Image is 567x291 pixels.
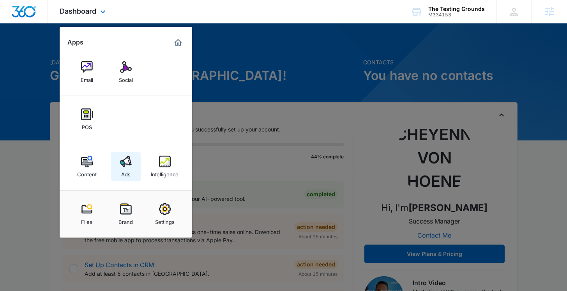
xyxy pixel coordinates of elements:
div: Social [119,73,133,83]
div: Settings [155,215,175,225]
div: POS [82,120,92,130]
div: Domain Overview [30,46,70,51]
a: Intelligence [150,152,180,181]
div: Domain: [DOMAIN_NAME] [20,20,86,27]
div: Email [81,73,93,83]
div: Content [77,167,97,177]
div: Brand [118,215,133,225]
a: Content [72,152,102,181]
img: website_grey.svg [12,20,19,27]
a: Ads [111,152,141,181]
div: account id [428,12,485,18]
a: Marketing 360® Dashboard [172,36,184,49]
img: tab_domain_overview_orange.svg [21,45,27,51]
div: Intelligence [151,167,178,177]
div: account name [428,6,485,12]
a: Social [111,57,141,87]
a: Email [72,57,102,87]
span: Dashboard [60,7,96,15]
div: Keywords by Traffic [86,46,131,51]
img: tab_keywords_by_traffic_grey.svg [78,45,84,51]
a: POS [72,105,102,134]
div: Ads [121,167,131,177]
a: Files [72,199,102,229]
a: Brand [111,199,141,229]
div: v 4.0.25 [22,12,38,19]
div: Files [81,215,92,225]
a: Settings [150,199,180,229]
h2: Apps [67,39,83,46]
img: logo_orange.svg [12,12,19,19]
